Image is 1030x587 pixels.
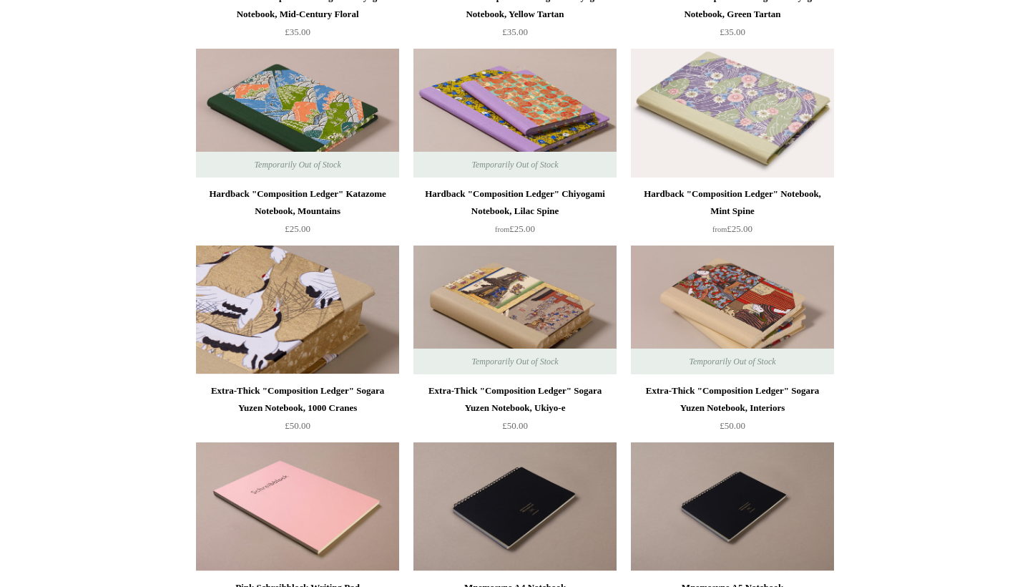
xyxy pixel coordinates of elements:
[196,442,399,571] a: Pink Schreibblock Writing Pad Pink Schreibblock Writing Pad
[413,442,617,571] a: Mnemosyne A4 Notebook Mnemosyne A4 Notebook
[413,49,617,178] a: Hardback "Composition Ledger" Chiyogami Notebook, Lilac Spine Hardback "Composition Ledger" Chiyo...
[634,185,830,220] div: Hardback "Composition Ledger" Notebook, Mint Spine
[196,442,399,571] img: Pink Schreibblock Writing Pad
[495,225,509,233] span: from
[196,246,399,374] a: Extra-Thick "Composition Ledger" Sogara Yuzen Notebook, 1000 Cranes Extra-Thick "Composition Ledg...
[413,185,617,244] a: Hardback "Composition Ledger" Chiyogami Notebook, Lilac Spine from£25.00
[413,49,617,178] img: Hardback "Composition Ledger" Chiyogami Notebook, Lilac Spine
[720,420,745,431] span: £50.00
[285,26,310,37] span: £35.00
[457,349,572,374] span: Temporarily Out of Stock
[634,382,830,417] div: Extra-Thick "Composition Ledger" Sogara Yuzen Notebook, Interiors
[631,442,834,571] a: Mnemosyne A5 Notebook Mnemosyne A5 Notebook
[631,246,834,374] img: Extra-Thick "Composition Ledger" Sogara Yuzen Notebook, Interiors
[417,382,613,417] div: Extra-Thick "Composition Ledger" Sogara Yuzen Notebook, Ukiyo-e
[413,382,617,441] a: Extra-Thick "Composition Ledger" Sogara Yuzen Notebook, Ukiyo-e £50.00
[196,49,399,178] img: Hardback "Composition Ledger" Katazome Notebook, Mountains
[240,152,355,178] span: Temporarily Out of Stock
[631,382,834,441] a: Extra-Thick "Composition Ledger" Sogara Yuzen Notebook, Interiors £50.00
[200,382,396,417] div: Extra-Thick "Composition Ledger" Sogara Yuzen Notebook, 1000 Cranes
[457,152,572,178] span: Temporarily Out of Stock
[413,246,617,374] a: Extra-Thick "Composition Ledger" Sogara Yuzen Notebook, Ukiyo-e Extra-Thick "Composition Ledger" ...
[200,185,396,220] div: Hardback "Composition Ledger" Katazome Notebook, Mountains
[631,49,834,178] a: Hardback "Composition Ledger" Notebook, Mint Spine Hardback "Composition Ledger" Notebook, Mint S...
[631,49,834,178] img: Hardback "Composition Ledger" Notebook, Mint Spine
[196,246,399,374] img: Extra-Thick "Composition Ledger" Sogara Yuzen Notebook, 1000 Cranes
[502,26,528,37] span: £35.00
[495,223,535,234] span: £25.00
[413,246,617,374] img: Extra-Thick "Composition Ledger" Sogara Yuzen Notebook, Ukiyo-e
[413,442,617,571] img: Mnemosyne A4 Notebook
[196,49,399,178] a: Hardback "Composition Ledger" Katazome Notebook, Mountains Hardback "Composition Ledger" Katazome...
[631,246,834,374] a: Extra-Thick "Composition Ledger" Sogara Yuzen Notebook, Interiors Extra-Thick "Composition Ledger...
[285,420,310,431] span: £50.00
[631,185,834,244] a: Hardback "Composition Ledger" Notebook, Mint Spine from£25.00
[631,442,834,571] img: Mnemosyne A5 Notebook
[196,185,399,244] a: Hardback "Composition Ledger" Katazome Notebook, Mountains £25.00
[417,185,613,220] div: Hardback "Composition Ledger" Chiyogami Notebook, Lilac Spine
[712,225,727,233] span: from
[720,26,745,37] span: £35.00
[285,223,310,234] span: £25.00
[712,223,752,234] span: £25.00
[675,349,790,374] span: Temporarily Out of Stock
[502,420,528,431] span: £50.00
[196,382,399,441] a: Extra-Thick "Composition Ledger" Sogara Yuzen Notebook, 1000 Cranes £50.00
